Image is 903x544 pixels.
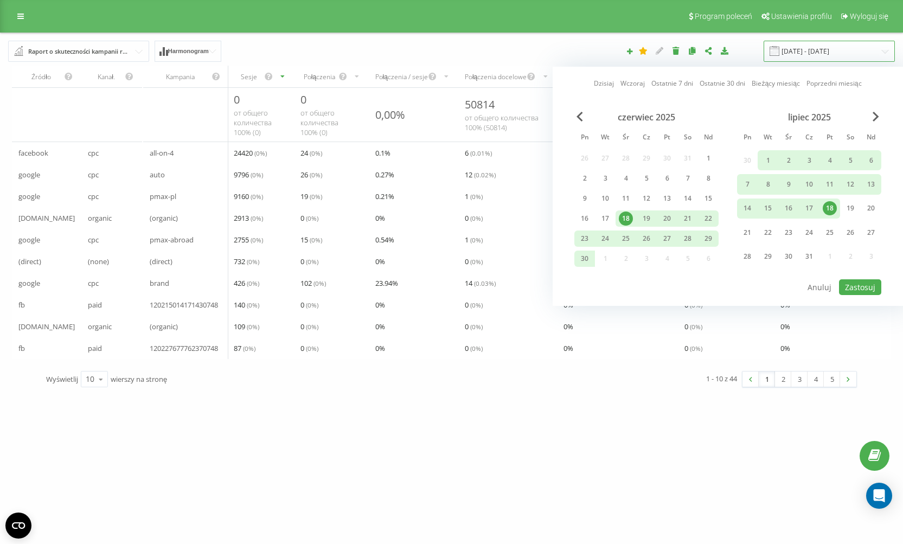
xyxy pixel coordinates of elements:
[5,513,31,539] button: Open CMP widget
[598,232,612,246] div: 24
[595,210,616,227] div: wt 17 cze 2025
[802,153,816,168] div: 3
[375,277,398,290] span: 23.94 %
[823,177,837,191] div: 11
[639,212,654,226] div: 19
[88,212,112,225] span: organic
[861,174,881,194] div: ndz 13 lip 2025
[578,212,592,226] div: 16
[150,342,218,355] span: 120227677762370748
[111,374,167,384] span: wierszy na stronę
[799,199,819,219] div: czw 17 lip 2025
[300,92,306,107] span: 0
[465,113,539,132] span: от общего количества 100% ( 50814 )
[465,97,495,112] span: 50814
[660,212,674,226] div: 20
[618,130,634,146] abbr: środa
[819,222,840,242] div: pt 25 lip 2025
[778,247,799,267] div: śr 30 lip 2025
[626,48,633,54] i: Utwórz raport
[782,153,796,168] div: 2
[843,153,857,168] div: 5
[247,279,259,287] span: ( 0 %)
[698,231,719,247] div: ndz 29 cze 2025
[12,66,891,359] div: scrollable content
[563,342,573,355] span: 0 %
[578,171,592,185] div: 2
[465,212,483,225] span: 0
[866,483,892,509] div: Open Intercom Messenger
[701,212,715,226] div: 22
[671,47,681,54] i: Usuń raport
[88,190,99,203] span: cpc
[808,372,824,387] a: 4
[465,190,483,203] span: 1
[840,150,861,170] div: sob 5 lip 2025
[595,170,616,187] div: wt 3 cze 2025
[470,300,483,309] span: ( 0 %)
[651,78,693,88] a: Ostatnie 7 dni
[616,210,636,227] div: śr 18 cze 2025
[310,235,322,244] span: ( 0 %)
[864,226,878,240] div: 27
[578,232,592,246] div: 23
[690,344,702,353] span: ( 0 %)
[150,190,176,203] span: pmax-pl
[737,112,881,123] div: lipiec 2025
[819,150,840,170] div: pt 4 lip 2025
[465,277,496,290] span: 14
[465,72,527,81] div: Połączenia docelowe
[251,192,263,201] span: ( 0 %)
[310,192,322,201] span: ( 0 %)
[657,210,677,227] div: pt 20 cze 2025
[574,251,595,267] div: pon 30 cze 2025
[695,12,752,21] span: Program poleceń
[802,201,816,215] div: 17
[639,191,654,206] div: 12
[778,174,799,194] div: śr 9 lip 2025
[300,108,338,137] span: от общего количества 100% ( 0 )
[806,78,862,88] a: Poprzedni miesiąc
[150,212,178,225] span: (organic)
[701,232,715,246] div: 29
[780,320,790,333] span: 0 %
[616,170,636,187] div: śr 4 cze 2025
[823,153,837,168] div: 4
[861,150,881,170] div: ndz 6 lip 2025
[759,372,775,387] a: 1
[657,231,677,247] div: pt 27 cze 2025
[300,233,322,246] span: 15
[86,374,94,385] div: 10
[802,177,816,191] div: 10
[681,212,695,226] div: 21
[375,342,385,355] span: 0 %
[465,320,483,333] span: 0
[684,342,702,355] span: 0
[843,226,857,240] div: 26
[306,322,318,331] span: ( 0 %)
[758,150,778,170] div: wt 1 lip 2025
[28,46,130,57] div: Raport o skuteczności kampanii reklamowych
[88,342,102,355] span: paid
[861,199,881,219] div: ndz 20 lip 2025
[251,214,263,222] span: ( 0 %)
[598,171,612,185] div: 3
[740,177,754,191] div: 7
[824,372,840,387] a: 5
[843,201,857,215] div: 19
[375,298,385,311] span: 0 %
[465,298,483,311] span: 0
[840,174,861,194] div: sob 12 lip 2025
[595,190,616,207] div: wt 10 cze 2025
[234,212,263,225] span: 2913
[864,201,878,215] div: 20
[375,320,385,333] span: 0 %
[839,279,881,295] button: Zastosuj
[150,298,218,311] span: 120215014171430748
[822,130,838,146] abbr: piątek
[574,231,595,247] div: pon 23 cze 2025
[684,320,702,333] span: 0
[234,298,259,311] span: 140
[842,130,859,146] abbr: sobota
[758,174,778,194] div: wt 8 lip 2025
